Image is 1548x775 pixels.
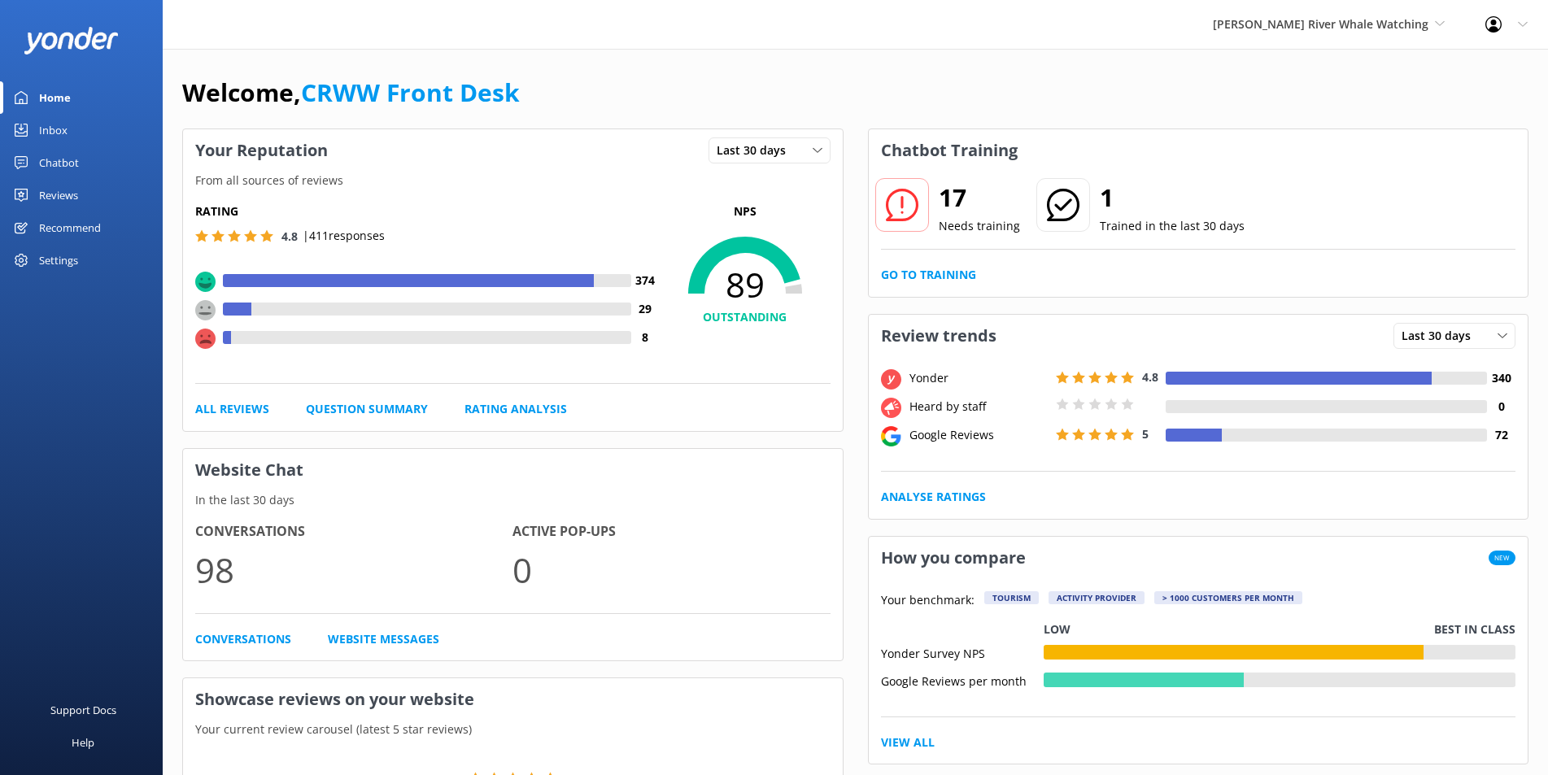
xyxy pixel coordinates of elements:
[281,229,298,244] span: 4.8
[631,300,660,318] h4: 29
[660,264,831,305] span: 89
[301,76,520,109] a: CRWW Front Desk
[303,227,385,245] p: | 411 responses
[660,202,831,220] p: NPS
[1487,398,1515,416] h4: 0
[1487,369,1515,387] h4: 340
[881,673,1044,687] div: Google Reviews per month
[1142,426,1149,442] span: 5
[717,142,796,159] span: Last 30 days
[512,521,830,542] h4: Active Pop-ups
[183,721,843,738] p: Your current review carousel (latest 5 star reviews)
[881,591,975,611] p: Your benchmark:
[195,542,512,597] p: 98
[869,129,1030,172] h3: Chatbot Training
[39,179,78,211] div: Reviews
[905,426,1052,444] div: Google Reviews
[631,329,660,346] h4: 8
[660,308,831,326] h4: OUTSTANDING
[1049,591,1145,604] div: Activity Provider
[195,202,660,220] h5: Rating
[50,694,116,726] div: Support Docs
[869,537,1038,579] h3: How you compare
[512,542,830,597] p: 0
[183,172,843,189] p: From all sources of reviews
[905,369,1052,387] div: Yonder
[905,398,1052,416] div: Heard by staff
[1434,620,1515,638] p: Best in class
[183,491,843,509] p: In the last 30 days
[24,27,118,54] img: yonder-white-logo.png
[39,244,78,276] div: Settings
[881,734,935,751] a: View All
[195,521,512,542] h4: Conversations
[984,591,1039,604] div: Tourism
[306,400,428,418] a: Question Summary
[183,449,843,491] h3: Website Chat
[1489,551,1515,565] span: New
[869,315,1009,357] h3: Review trends
[631,272,660,290] h4: 374
[39,81,71,114] div: Home
[328,630,439,648] a: Website Messages
[881,266,976,284] a: Go to Training
[1154,591,1302,604] div: > 1000 customers per month
[464,400,567,418] a: Rating Analysis
[39,146,79,179] div: Chatbot
[1100,217,1245,235] p: Trained in the last 30 days
[39,114,68,146] div: Inbox
[881,488,986,506] a: Analyse Ratings
[183,129,340,172] h3: Your Reputation
[1044,620,1071,638] p: Low
[39,211,101,244] div: Recommend
[72,726,94,759] div: Help
[182,73,520,112] h1: Welcome,
[183,678,843,721] h3: Showcase reviews on your website
[939,178,1020,217] h2: 17
[881,645,1044,660] div: Yonder Survey NPS
[939,217,1020,235] p: Needs training
[1487,426,1515,444] h4: 72
[1100,178,1245,217] h2: 1
[195,400,269,418] a: All Reviews
[1213,16,1428,32] span: [PERSON_NAME] River Whale Watching
[195,630,291,648] a: Conversations
[1402,327,1480,345] span: Last 30 days
[1142,369,1158,385] span: 4.8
